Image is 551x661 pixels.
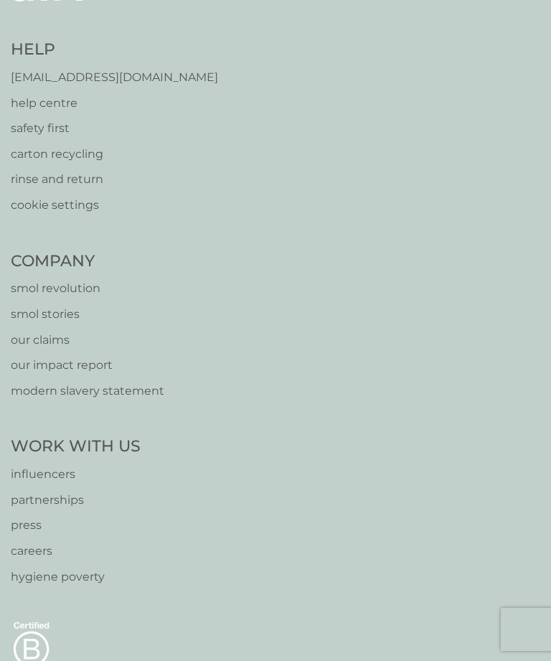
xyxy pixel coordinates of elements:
[11,279,164,298] a: smol revolution
[11,516,141,535] a: press
[11,436,141,458] h4: Work With Us
[11,331,164,350] a: our claims
[11,68,218,87] a: [EMAIL_ADDRESS][DOMAIN_NAME]
[11,356,164,375] a: our impact report
[11,119,218,138] a: safety first
[11,568,141,586] a: hygiene poverty
[11,39,218,61] h4: Help
[11,94,218,113] a: help centre
[11,305,164,324] a: smol stories
[11,145,218,164] a: carton recycling
[11,491,141,510] a: partnerships
[11,465,141,484] a: influencers
[11,196,218,215] a: cookie settings
[11,170,218,189] a: rinse and return
[11,542,141,561] a: careers
[11,382,164,400] a: modern slavery statement
[11,250,164,273] h4: Company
